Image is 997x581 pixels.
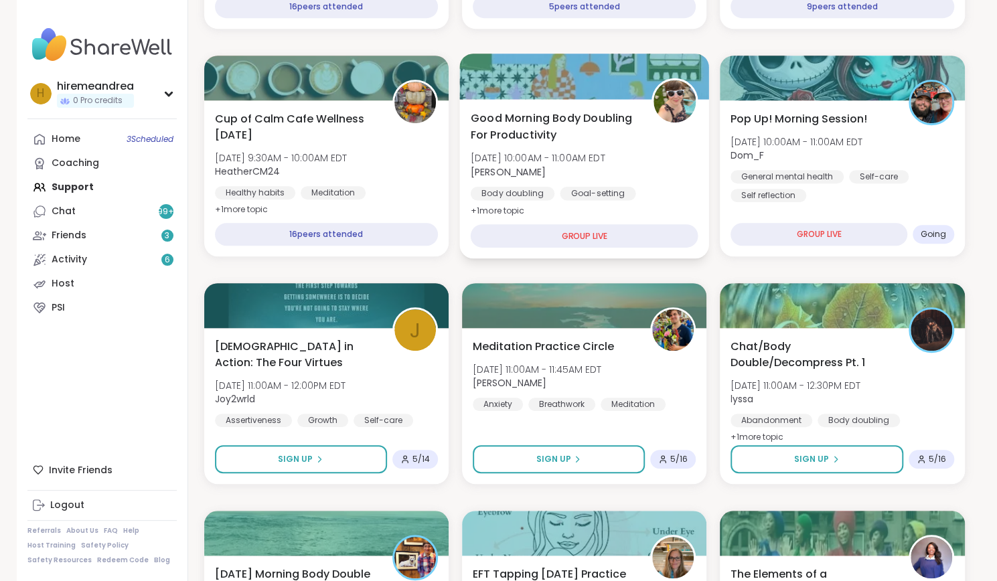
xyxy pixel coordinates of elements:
[731,135,862,149] span: [DATE] 10:00AM - 11:00AM EDT
[652,309,694,351] img: Nicholas
[52,205,76,218] div: Chat
[215,339,378,371] span: [DEMOGRAPHIC_DATA] in Action: The Four Virtues
[127,134,173,145] span: 3 Scheduled
[731,223,907,246] div: GROUP LIVE
[27,127,177,151] a: Home3Scheduled
[215,445,387,473] button: Sign Up
[929,454,946,465] span: 5 / 16
[731,170,844,183] div: General mental health
[354,414,413,427] div: Self-care
[27,248,177,272] a: Activity6
[27,526,61,535] a: Referrals
[52,277,74,290] div: Host
[731,111,867,127] span: Pop Up! Morning Session!
[215,392,255,406] b: Joy2wrld
[52,301,65,315] div: PSI
[27,556,92,565] a: Safety Resources
[473,339,614,355] span: Meditation Practice Circle
[921,229,946,240] span: Going
[66,526,98,535] a: About Us
[470,110,636,143] span: Good Morning Body Doubling For Productivity
[52,229,86,242] div: Friends
[670,454,688,465] span: 5 / 16
[37,85,44,102] span: h
[818,414,900,427] div: Body doubling
[849,170,909,183] div: Self-care
[165,254,170,266] span: 6
[470,151,605,165] span: [DATE] 10:00AM - 11:00AM EDT
[50,499,84,512] div: Logout
[27,541,76,550] a: Host Training
[652,537,694,578] img: Jill_B_Gratitude
[165,230,169,242] span: 3
[215,165,280,178] b: HeatherCM24
[473,376,546,390] b: [PERSON_NAME]
[473,398,523,411] div: Anxiety
[215,151,347,165] span: [DATE] 9:30AM - 10:00AM EDT
[601,398,666,411] div: Meditation
[731,414,812,427] div: Abandonment
[412,454,430,465] span: 5 / 14
[410,315,420,346] span: J
[911,537,952,578] img: NaAlSi2O6
[154,556,170,565] a: Blog
[73,95,123,106] span: 0 Pro credits
[528,398,595,411] div: Breathwork
[473,363,601,376] span: [DATE] 11:00AM - 11:45AM EDT
[301,186,366,199] div: Meditation
[731,379,860,392] span: [DATE] 11:00AM - 12:30PM EDT
[27,493,177,517] a: Logout
[654,80,696,122] img: Adrienne_QueenOfTheDawn
[794,453,829,465] span: Sign Up
[731,149,764,162] b: Dom_F
[97,556,149,565] a: Redeem Code
[27,272,177,296] a: Host
[470,224,698,248] div: GROUP LIVE
[104,526,118,535] a: FAQ
[81,541,129,550] a: Safety Policy
[911,309,952,351] img: lyssa
[57,79,134,94] div: hiremeandrea
[911,82,952,123] img: Dom_F
[731,392,753,406] b: lyssa
[27,21,177,68] img: ShareWell Nav Logo
[297,414,348,427] div: Growth
[27,458,177,482] div: Invite Friends
[215,379,346,392] span: [DATE] 11:00AM - 12:00PM EDT
[560,187,635,200] div: Goal-setting
[394,537,436,578] img: AmberWolffWizard
[470,165,545,178] b: [PERSON_NAME]
[536,453,570,465] span: Sign Up
[731,339,893,371] span: Chat/Body Double/Decompress Pt. 1
[157,206,174,218] span: 99 +
[394,82,436,123] img: HeatherCM24
[215,186,295,199] div: Healthy habits
[215,223,438,246] div: 16 peers attended
[470,187,554,200] div: Body doubling
[731,189,806,202] div: Self reflection
[27,151,177,175] a: Coaching
[52,133,80,146] div: Home
[731,445,903,473] button: Sign Up
[123,526,139,535] a: Help
[215,111,378,143] span: Cup of Calm Cafe Wellness [DATE]
[473,445,645,473] button: Sign Up
[27,199,177,224] a: Chat99+
[52,253,87,266] div: Activity
[27,224,177,248] a: Friends3
[215,414,292,427] div: Assertiveness
[52,157,99,170] div: Coaching
[27,296,177,320] a: PSI
[278,453,313,465] span: Sign Up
